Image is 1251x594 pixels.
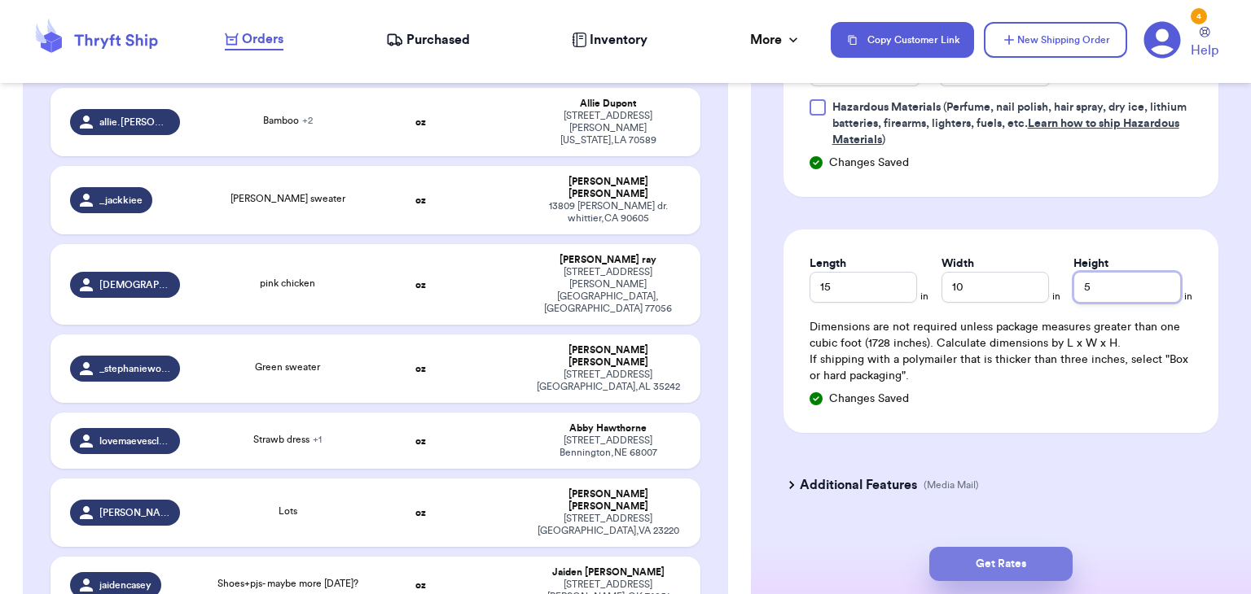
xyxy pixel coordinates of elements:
[1191,8,1207,24] div: 4
[535,200,681,225] div: 13809 [PERSON_NAME] dr. whittier , CA 90605
[535,110,681,146] div: [STREET_ADDRESS][PERSON_NAME] [US_STATE] , LA 70589
[942,256,974,272] label: Width
[535,369,681,393] div: [STREET_ADDRESS] [GEOGRAPHIC_DATA] , AL 35242
[1191,27,1218,60] a: Help
[535,344,681,369] div: [PERSON_NAME] [PERSON_NAME]
[99,116,171,129] span: allie.[PERSON_NAME].thrifts
[929,547,1073,581] button: Get Rates
[217,579,358,588] span: Shoes+pjs- maybe more [DATE]?
[415,580,426,590] strong: oz
[920,290,928,303] span: in
[535,266,681,315] div: [STREET_ADDRESS][PERSON_NAME] [GEOGRAPHIC_DATA] , [GEOGRAPHIC_DATA] 77056
[831,22,974,58] button: Copy Customer Link
[99,506,171,519] span: [PERSON_NAME].[PERSON_NAME]
[225,29,283,50] a: Orders
[99,579,151,592] span: jaidencasey
[810,319,1192,384] div: Dimensions are not required unless package measures greater than one cubic foot (1728 inches). Ca...
[242,29,283,49] span: Orders
[253,435,322,444] span: Strawb dress
[415,364,426,373] strong: oz
[1191,41,1218,60] span: Help
[832,102,1187,146] span: (Perfume, nail polish, hair spray, dry ice, lithium batteries, firearms, lighters, fuels, etc. )
[1052,290,1060,303] span: in
[415,117,426,127] strong: oz
[535,98,681,110] div: Allie Dupont
[415,436,426,446] strong: oz
[1073,256,1108,272] label: Height
[535,513,681,537] div: [STREET_ADDRESS] [GEOGRAPHIC_DATA] , VA 23220
[99,362,171,375] span: _stephaniewoods
[810,352,1192,384] p: If shipping with a polymailer that is thicker than three inches, select "Box or hard packaging".
[99,435,171,448] span: lovemaevesclothesss
[829,155,909,171] span: Changes Saved
[99,194,143,207] span: _jackkiee
[255,362,320,372] span: Green sweater
[810,256,846,272] label: Length
[535,176,681,200] div: [PERSON_NAME] [PERSON_NAME]
[535,488,681,513] div: [PERSON_NAME] [PERSON_NAME]
[1184,290,1192,303] span: in
[313,435,322,444] span: + 1
[99,278,171,291] span: [DEMOGRAPHIC_DATA]
[572,30,647,50] a: Inventory
[415,280,426,290] strong: oz
[750,30,801,50] div: More
[302,116,313,125] span: + 2
[535,422,681,435] div: Abby Hawthorne
[406,30,470,50] span: Purchased
[829,391,909,407] span: Changes Saved
[535,566,681,579] div: Jaiden [PERSON_NAME]
[800,475,917,495] h3: Additional Features
[984,22,1127,58] button: New Shipping Order
[415,508,426,518] strong: oz
[535,435,681,459] div: [STREET_ADDRESS] Bennington , NE 68007
[386,30,470,50] a: Purchased
[260,278,315,288] span: pink chicken
[1143,21,1181,59] a: 4
[832,102,941,113] span: Hazardous Materials
[230,194,345,203] span: [PERSON_NAME] sweater
[415,195,426,205] strong: oz
[924,478,979,491] p: (Media Mail)
[279,506,297,516] span: Lots
[590,30,647,50] span: Inventory
[263,116,313,125] span: Bamboo
[535,254,681,266] div: [PERSON_NAME] ray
